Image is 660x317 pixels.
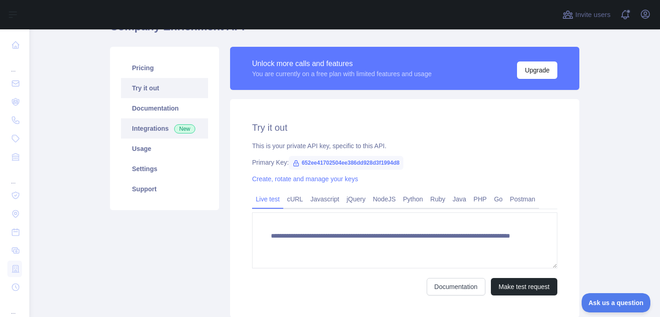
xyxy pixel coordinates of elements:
[252,192,283,206] a: Live test
[121,179,208,199] a: Support
[252,141,557,150] div: This is your private API key, specific to this API.
[121,159,208,179] a: Settings
[174,124,195,133] span: New
[307,192,343,206] a: Javascript
[252,175,358,183] a: Create, rotate and manage your keys
[575,10,610,20] span: Invite users
[252,69,432,78] div: You are currently on a free plan with limited features and usage
[470,192,490,206] a: PHP
[369,192,399,206] a: NodeJS
[7,297,22,316] div: ...
[491,278,557,295] button: Make test request
[449,192,470,206] a: Java
[427,192,449,206] a: Ruby
[121,78,208,98] a: Try it out
[561,7,612,22] button: Invite users
[582,293,651,312] iframe: Toggle Customer Support
[490,192,506,206] a: Go
[517,61,557,79] button: Upgrade
[7,167,22,185] div: ...
[121,98,208,118] a: Documentation
[7,55,22,73] div: ...
[252,58,432,69] div: Unlock more calls and features
[121,139,208,159] a: Usage
[110,19,579,41] h1: Company Enrichment API
[283,192,307,206] a: cURL
[121,58,208,78] a: Pricing
[252,158,557,167] div: Primary Key:
[343,192,369,206] a: jQuery
[252,121,557,134] h2: Try it out
[121,118,208,139] a: Integrations New
[289,156,403,170] span: 652ee41702504ee386dd928d3f1994d8
[427,278,485,295] a: Documentation
[506,192,539,206] a: Postman
[399,192,427,206] a: Python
